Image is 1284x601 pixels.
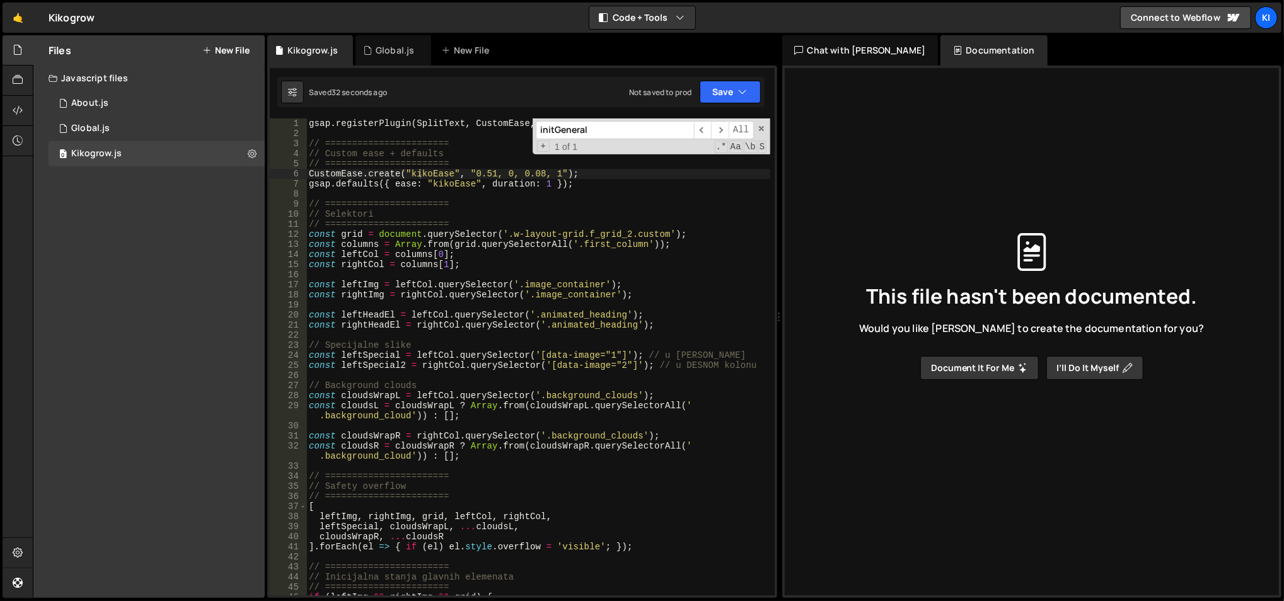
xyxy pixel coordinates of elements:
div: 44 [270,572,307,582]
span: CaseSensitive Search [729,140,743,153]
div: Saved [309,87,387,98]
div: 22 [270,330,307,340]
span: ​ [694,121,712,139]
div: 35 [270,481,307,491]
div: 16 [270,270,307,280]
div: 7 [270,179,307,189]
span: Search In Selection [758,140,766,153]
div: 13 [270,239,307,249]
div: 29 [270,401,307,421]
div: New File [441,44,494,57]
div: 30 [270,421,307,431]
div: 12 [270,229,307,239]
div: 3 [270,139,307,149]
div: 24 [270,350,307,360]
div: 31 [270,431,307,441]
div: 28 [270,391,307,401]
div: 26 [270,370,307,381]
div: 40 [270,532,307,542]
span: This file hasn't been documented. [866,286,1197,306]
div: 43 [270,562,307,572]
h2: Files [49,43,71,57]
div: 45 [270,582,307,592]
div: Kikogrow.js [287,44,338,57]
div: 32 seconds ago [332,87,387,98]
div: Javascript files [33,66,265,91]
button: Document it for me [920,356,1039,380]
button: Code + Tools [589,6,695,29]
div: 4 [270,149,307,159]
div: 23 [270,340,307,350]
div: 25 [270,360,307,370]
div: 18 [270,290,307,300]
div: 6 [270,169,307,179]
div: 8 [270,189,307,199]
div: 17083/47527.js [49,91,265,116]
span: ​ [711,121,729,139]
span: 1 of 1 [550,142,582,152]
div: 2 [270,129,307,139]
div: 17083/47526.js [49,116,265,141]
div: 21 [270,320,307,330]
div: 39 [270,522,307,532]
div: 41 [270,542,307,552]
span: Whole Word Search [744,140,757,153]
div: 27 [270,381,307,391]
div: Documentation [940,35,1047,66]
div: Global.js [71,123,110,134]
div: 14 [270,249,307,260]
div: 17 [270,280,307,290]
div: 5 [270,159,307,169]
div: 36 [270,491,307,501]
div: 10 [270,209,307,219]
div: 38 [270,512,307,522]
div: 32 [270,441,307,461]
button: Save [700,81,761,103]
button: I’ll do it myself [1046,356,1143,380]
div: Chat with [PERSON_NAME] [782,35,939,66]
div: 9 [270,199,307,209]
a: Ki [1255,6,1278,29]
div: 15 [270,260,307,270]
div: 17083/47045.js [49,141,265,166]
div: 33 [270,461,307,471]
div: 20 [270,310,307,320]
div: 37 [270,501,307,512]
div: Kikogrow.js [71,148,122,159]
div: 11 [270,219,307,229]
div: 19 [270,300,307,310]
input: Search for [536,121,694,139]
div: About.js [71,98,108,109]
div: 42 [270,552,307,562]
div: Not saved to prod [629,87,692,98]
a: Connect to Webflow [1120,6,1251,29]
button: New File [202,45,250,55]
div: Kikogrow [49,10,95,25]
div: 1 [270,118,307,129]
span: RegExp Search [715,140,728,153]
div: Global.js [376,44,414,57]
div: 34 [270,471,307,481]
span: 0 [59,150,67,160]
a: 🤙 [3,3,33,33]
span: Would you like [PERSON_NAME] to create the documentation for you? [859,321,1204,335]
span: Toggle Replace mode [537,140,550,152]
span: Alt-Enter [729,121,754,139]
